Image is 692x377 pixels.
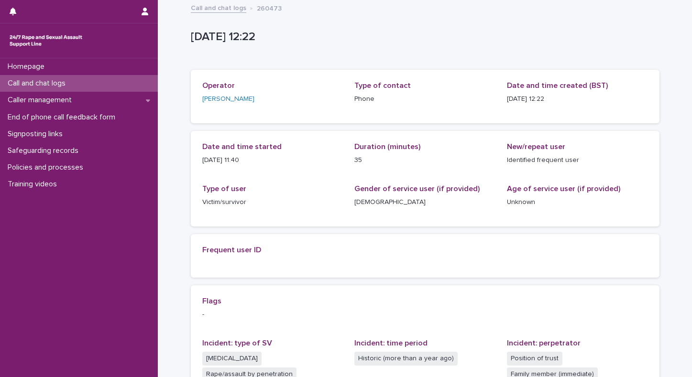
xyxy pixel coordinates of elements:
span: [MEDICAL_DATA] [202,352,262,366]
p: Call and chat logs [4,79,73,88]
span: Frequent user ID [202,246,261,254]
p: [DATE] 12:22 [507,94,648,104]
p: Signposting links [4,129,70,139]
span: Operator [202,82,235,89]
a: Call and chat logs [191,2,246,13]
p: End of phone call feedback form [4,113,123,122]
p: Policies and processes [4,163,91,172]
span: Incident: time period [354,339,428,347]
span: Incident: perpetrator [507,339,581,347]
p: Phone [354,94,495,104]
p: Caller management [4,96,79,105]
span: Position of trust [507,352,562,366]
span: Incident: type of SV [202,339,272,347]
span: Gender of service user (if provided) [354,185,480,193]
span: Age of service user (if provided) [507,185,620,193]
p: Identified frequent user [507,155,648,165]
p: Victim/survivor [202,197,343,207]
span: Date and time started [202,143,282,151]
span: Date and time created (BST) [507,82,608,89]
p: [DATE] 12:22 [191,30,656,44]
p: [DATE] 11:40 [202,155,343,165]
span: Flags [202,297,221,305]
p: 260473 [257,2,282,13]
p: Training videos [4,180,65,189]
span: Historic (more than a year ago) [354,352,458,366]
p: Unknown [507,197,648,207]
a: [PERSON_NAME] [202,94,254,104]
img: rhQMoQhaT3yELyF149Cw [8,31,84,50]
p: - [202,310,648,320]
p: Homepage [4,62,52,71]
p: 35 [354,155,495,165]
span: Type of contact [354,82,411,89]
span: New/repeat user [507,143,565,151]
span: Duration (minutes) [354,143,420,151]
span: Type of user [202,185,246,193]
p: [DEMOGRAPHIC_DATA] [354,197,495,207]
p: Safeguarding records [4,146,86,155]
